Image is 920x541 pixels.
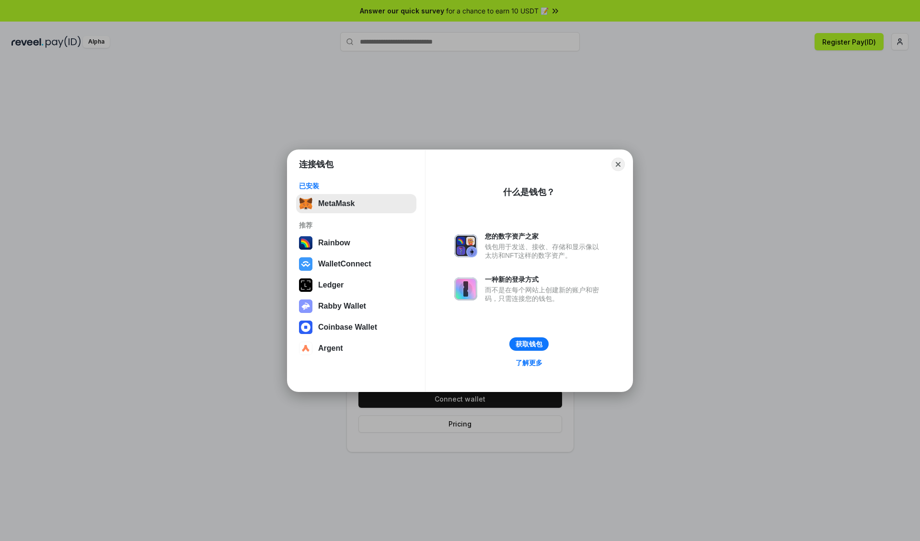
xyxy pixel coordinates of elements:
[296,318,416,337] button: Coinbase Wallet
[318,239,350,247] div: Rainbow
[503,186,555,198] div: 什么是钱包？
[454,277,477,300] img: svg+xml,%3Csvg%20xmlns%3D%22http%3A%2F%2Fwww.w3.org%2F2000%2Fsvg%22%20fill%3D%22none%22%20viewBox...
[516,340,542,348] div: 获取钱包
[296,233,416,253] button: Rainbow
[318,344,343,353] div: Argent
[296,339,416,358] button: Argent
[296,254,416,274] button: WalletConnect
[299,236,312,250] img: svg+xml,%3Csvg%20width%3D%22120%22%20height%3D%22120%22%20viewBox%3D%220%200%20120%20120%22%20fil...
[299,342,312,355] img: svg+xml,%3Csvg%20width%3D%2228%22%20height%3D%2228%22%20viewBox%3D%220%200%2028%2028%22%20fill%3D...
[485,232,604,241] div: 您的数字资产之家
[299,197,312,210] img: svg+xml,%3Csvg%20fill%3D%22none%22%20height%3D%2233%22%20viewBox%3D%220%200%2035%2033%22%20width%...
[299,278,312,292] img: svg+xml,%3Csvg%20xmlns%3D%22http%3A%2F%2Fwww.w3.org%2F2000%2Fsvg%22%20width%3D%2228%22%20height%3...
[510,357,548,369] a: 了解更多
[318,302,366,311] div: Rabby Wallet
[485,242,604,260] div: 钱包用于发送、接收、存储和显示像以太坊和NFT这样的数字资产。
[611,158,625,171] button: Close
[318,323,377,332] div: Coinbase Wallet
[509,337,549,351] button: 获取钱包
[296,297,416,316] button: Rabby Wallet
[318,260,371,268] div: WalletConnect
[299,257,312,271] img: svg+xml,%3Csvg%20width%3D%2228%22%20height%3D%2228%22%20viewBox%3D%220%200%2028%2028%22%20fill%3D...
[516,358,542,367] div: 了解更多
[485,286,604,303] div: 而不是在每个网站上创建新的账户和密码，只需连接您的钱包。
[299,159,333,170] h1: 连接钱包
[454,234,477,257] img: svg+xml,%3Csvg%20xmlns%3D%22http%3A%2F%2Fwww.w3.org%2F2000%2Fsvg%22%20fill%3D%22none%22%20viewBox...
[299,182,414,190] div: 已安装
[296,194,416,213] button: MetaMask
[485,275,604,284] div: 一种新的登录方式
[299,221,414,230] div: 推荐
[299,299,312,313] img: svg+xml,%3Csvg%20xmlns%3D%22http%3A%2F%2Fwww.w3.org%2F2000%2Fsvg%22%20fill%3D%22none%22%20viewBox...
[299,321,312,334] img: svg+xml,%3Csvg%20width%3D%2228%22%20height%3D%2228%22%20viewBox%3D%220%200%2028%2028%22%20fill%3D...
[318,281,344,289] div: Ledger
[318,199,355,208] div: MetaMask
[296,276,416,295] button: Ledger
